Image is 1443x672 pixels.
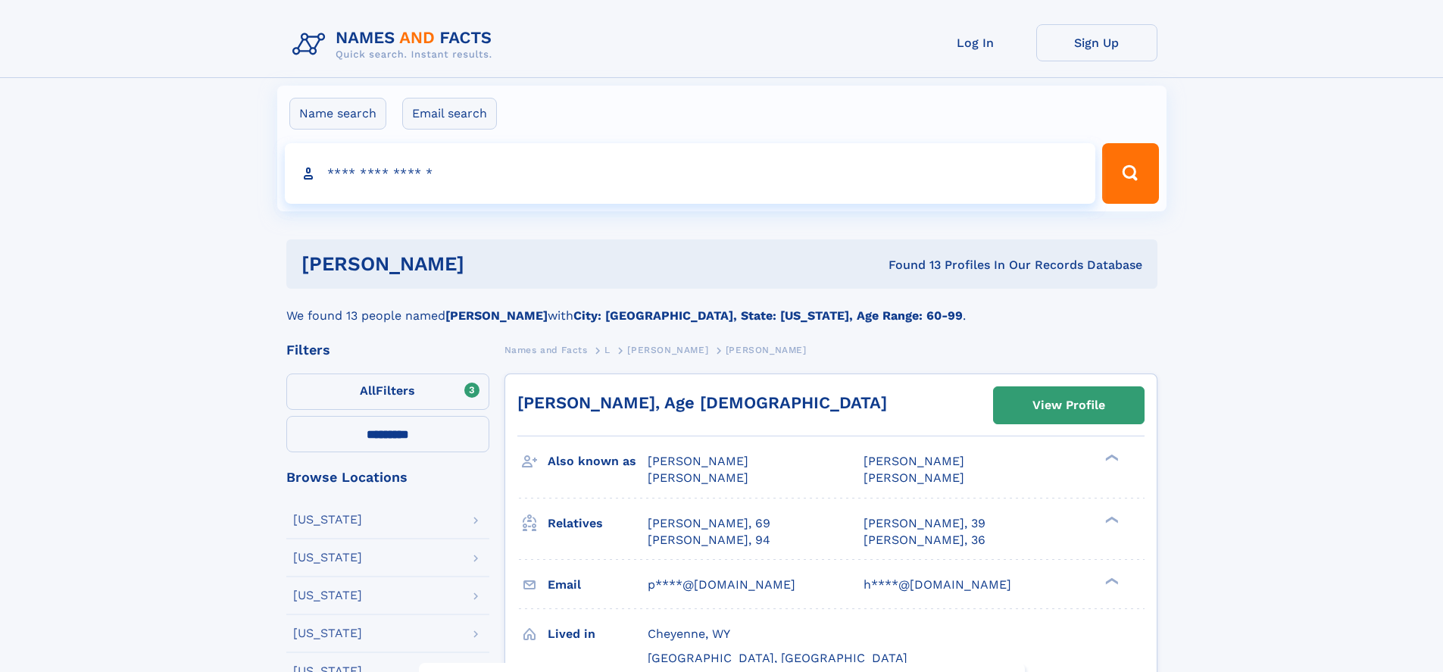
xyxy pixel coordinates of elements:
[548,449,648,474] h3: Also known as
[864,454,964,468] span: [PERSON_NAME]
[864,532,985,549] a: [PERSON_NAME], 36
[604,345,611,355] span: L
[1032,388,1105,423] div: View Profile
[1102,143,1158,204] button: Search Button
[994,387,1144,424] a: View Profile
[648,651,907,665] span: [GEOGRAPHIC_DATA], [GEOGRAPHIC_DATA]
[301,255,676,273] h1: [PERSON_NAME]
[286,24,504,65] img: Logo Names and Facts
[648,627,730,641] span: Cheyenne, WY
[1101,514,1120,524] div: ❯
[676,257,1142,273] div: Found 13 Profiles In Our Records Database
[604,340,611,359] a: L
[504,340,588,359] a: Names and Facts
[864,470,964,485] span: [PERSON_NAME]
[548,572,648,598] h3: Email
[726,345,807,355] span: [PERSON_NAME]
[293,589,362,602] div: [US_STATE]
[517,393,887,412] a: [PERSON_NAME], Age [DEMOGRAPHIC_DATA]
[648,454,748,468] span: [PERSON_NAME]
[648,515,770,532] a: [PERSON_NAME], 69
[286,343,489,357] div: Filters
[293,627,362,639] div: [US_STATE]
[573,308,963,323] b: City: [GEOGRAPHIC_DATA], State: [US_STATE], Age Range: 60-99
[293,514,362,526] div: [US_STATE]
[548,621,648,647] h3: Lived in
[864,515,985,532] a: [PERSON_NAME], 39
[360,383,376,398] span: All
[1101,576,1120,586] div: ❯
[915,24,1036,61] a: Log In
[286,374,489,410] label: Filters
[445,308,548,323] b: [PERSON_NAME]
[548,511,648,536] h3: Relatives
[627,340,708,359] a: [PERSON_NAME]
[648,470,748,485] span: [PERSON_NAME]
[286,289,1157,325] div: We found 13 people named with .
[402,98,497,130] label: Email search
[293,552,362,564] div: [US_STATE]
[627,345,708,355] span: [PERSON_NAME]
[1036,24,1157,61] a: Sign Up
[285,143,1096,204] input: search input
[648,532,770,549] a: [PERSON_NAME], 94
[1101,453,1120,463] div: ❯
[289,98,386,130] label: Name search
[286,470,489,484] div: Browse Locations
